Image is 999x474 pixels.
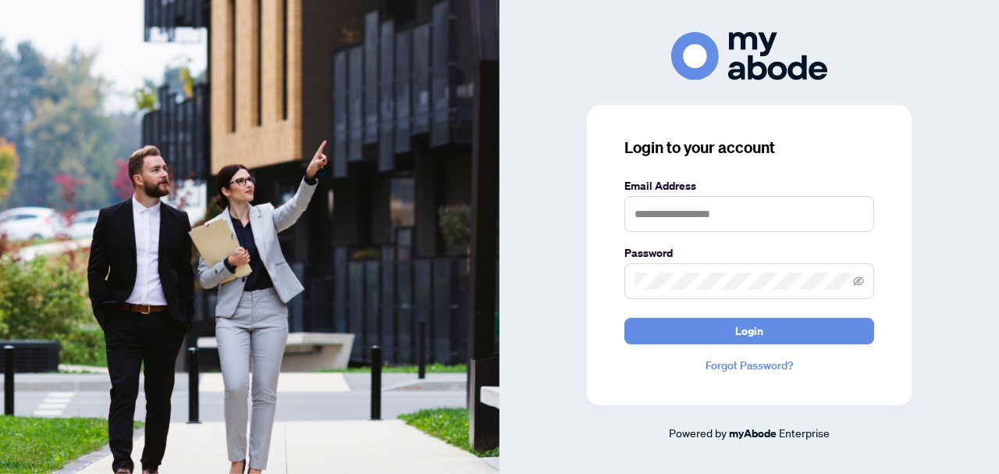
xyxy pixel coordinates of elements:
span: Enterprise [779,426,830,440]
a: myAbode [729,425,777,442]
button: Login [624,318,874,344]
a: Forgot Password? [624,357,874,374]
label: Password [624,244,874,262]
span: Powered by [669,426,727,440]
span: eye-invisible [853,276,864,287]
span: Login [735,319,763,344]
label: Email Address [624,177,874,194]
h3: Login to your account [624,137,874,159]
img: ma-logo [671,32,827,80]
